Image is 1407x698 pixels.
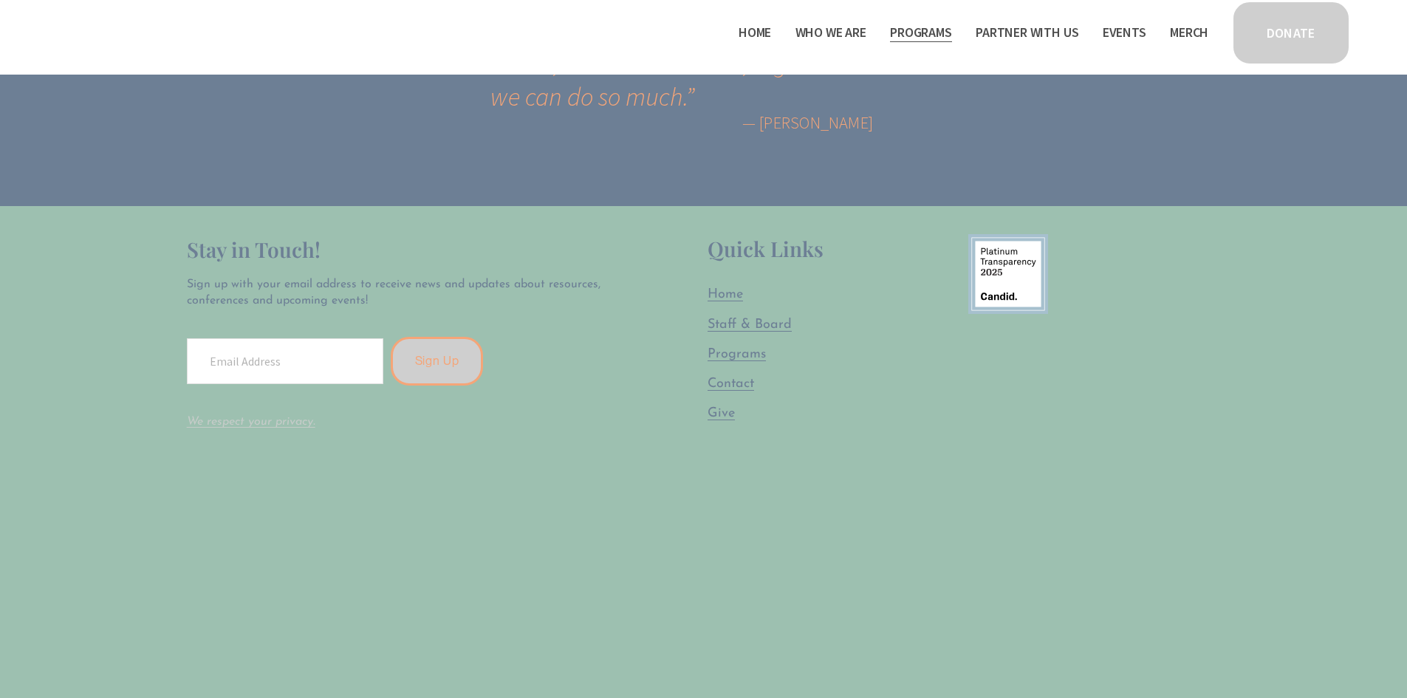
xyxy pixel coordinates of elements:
[415,354,459,368] span: Sign Up
[187,234,613,265] h2: Stay in Touch!
[708,235,824,262] span: Quick Links
[968,234,1048,314] img: 9878580
[976,22,1078,44] span: Partner With Us
[187,338,383,384] input: Email Address
[739,21,771,44] a: Home
[490,114,873,132] figcaption: — [PERSON_NAME]
[795,21,866,44] a: folder dropdown
[976,21,1078,44] a: folder dropdown
[708,405,735,423] a: Give
[890,22,952,44] span: Programs
[708,375,754,394] a: Contact
[708,348,766,361] span: Programs
[1170,21,1208,44] a: Merch
[795,22,866,44] span: Who We Are
[708,316,792,335] a: Staff & Board
[391,337,484,386] button: Sign Up
[490,47,873,114] blockquote: Alone, we can do so little; together we can do so much.
[708,377,754,391] span: Contact
[708,286,743,304] a: Home
[1103,21,1146,44] a: Events
[187,276,613,309] p: Sign up with your email address to receive news and updates about resources, conferences and upco...
[187,416,315,428] a: We respect your privacy.
[685,81,694,112] span: ”
[890,21,952,44] a: folder dropdown
[708,288,743,301] span: Home
[708,346,766,364] a: Programs
[708,318,792,332] span: Staff & Board
[708,407,735,420] span: Give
